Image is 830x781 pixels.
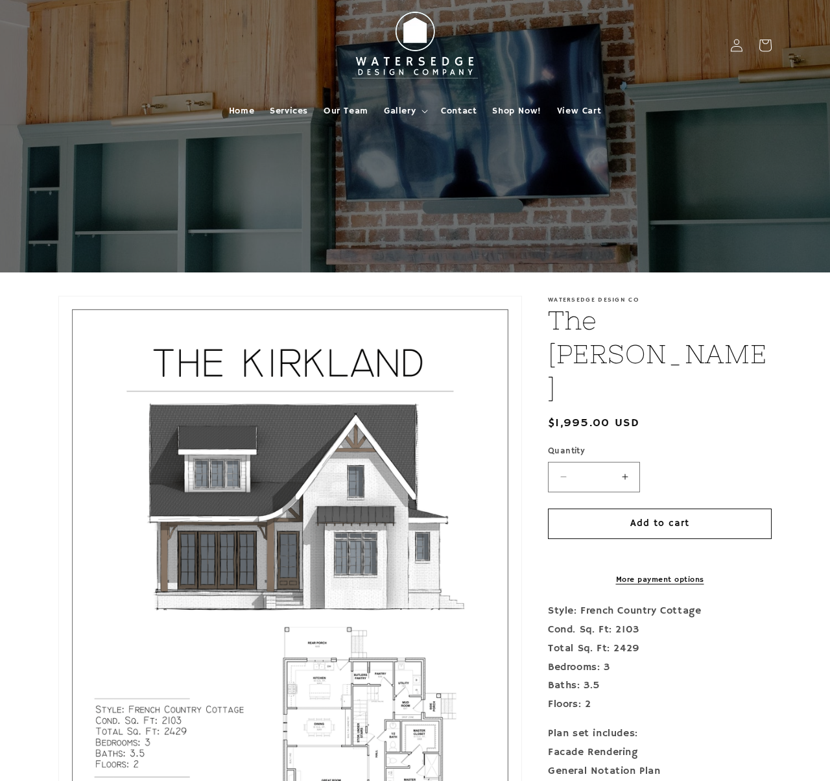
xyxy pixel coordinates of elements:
img: Watersedge Design Co [344,5,486,86]
a: Home [221,97,262,125]
a: More payment options [548,574,772,586]
span: Contact [441,105,477,117]
p: Style: French Country Cottage Cond. Sq. Ft: 2103 Total Sq. Ft: 2429 Bedrooms: 3 Baths: 3.5 Floors: 2 [548,602,772,714]
span: Our Team [324,105,368,117]
a: Shop Now! [484,97,549,125]
span: Services [270,105,308,117]
p: Watersedge Design Co [548,296,772,304]
span: Home [229,105,254,117]
summary: Gallery [376,97,433,125]
span: View Cart [557,105,601,117]
div: General Notation Plan [548,762,772,781]
a: Services [262,97,316,125]
span: $1,995.00 USD [548,415,639,432]
a: View Cart [549,97,609,125]
span: Gallery [384,105,416,117]
span: Shop Now! [492,105,541,117]
a: Contact [433,97,484,125]
div: Facade Rendering [548,743,772,762]
button: Add to cart [548,509,772,539]
div: Plan set includes: [548,725,772,743]
label: Quantity [548,445,772,458]
a: Our Team [316,97,376,125]
h1: The [PERSON_NAME] [548,304,772,405]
